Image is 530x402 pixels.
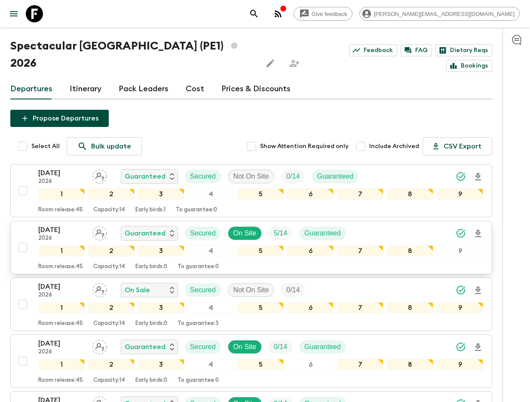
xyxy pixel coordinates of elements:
a: Bookings [446,60,492,72]
div: 9 [437,189,483,200]
span: Assign pack leader [92,172,107,179]
div: 6 [287,245,334,257]
div: 1 [38,302,85,313]
div: 3 [138,189,184,200]
p: Room release: 45 [38,207,83,213]
p: Guaranteed [125,228,165,238]
div: 5 [238,189,284,200]
button: search adventures [245,5,263,22]
svg: Synced Successfully [456,342,466,352]
p: 2026 [38,349,86,356]
div: Not On Site [228,283,275,297]
p: [DATE] [38,225,86,235]
p: Guaranteed [125,342,165,352]
div: Secured [185,340,221,354]
div: On Site [228,226,262,240]
p: Bulk update [91,141,131,152]
p: Secured [190,285,216,295]
div: 1 [38,245,85,257]
svg: Download Onboarding [473,342,483,353]
p: On Site [233,228,256,238]
p: 0 / 14 [286,171,300,182]
p: 0 / 14 [274,342,287,352]
p: 5 / 14 [274,228,287,238]
button: [DATE]2026Assign pack leaderGuaranteedSecuredNot On SiteTrip FillGuaranteed123456789Room release:... [10,164,492,217]
div: 7 [337,302,383,313]
button: [DATE]2026Assign pack leaderGuaranteedSecuredOn SiteTrip FillGuaranteed123456789Room release:45Ca... [10,221,492,274]
div: Trip Fill [269,340,292,354]
a: Departures [10,79,52,99]
span: Assign pack leader [92,229,107,235]
svg: Synced Successfully [456,171,466,182]
p: Not On Site [233,171,269,182]
p: Guaranteed [304,228,341,238]
span: Share this itinerary [286,55,303,72]
p: Room release: 45 [38,263,83,270]
p: Capacity: 14 [93,320,125,327]
span: Assign pack leader [92,285,107,292]
div: 1 [38,189,85,200]
p: To guarantee: 0 [178,263,219,270]
div: 6 [287,189,334,200]
p: To guarantee: 0 [178,377,219,384]
div: 9 [437,302,483,313]
div: 4 [188,359,234,370]
div: Secured [185,170,221,183]
a: Itinerary [70,79,101,99]
a: Feedback [349,44,397,56]
p: To guarantee: 3 [178,320,219,327]
p: Early birds: 0 [135,320,167,327]
p: Room release: 45 [38,320,83,327]
div: Trip Fill [281,170,305,183]
p: On Site [233,342,256,352]
div: 5 [238,302,284,313]
p: Secured [190,342,216,352]
div: 8 [387,359,433,370]
p: [DATE] [38,338,86,349]
p: [DATE] [38,168,86,178]
p: Guaranteed [304,342,341,352]
p: Not On Site [233,285,269,295]
div: 4 [188,189,234,200]
div: 3 [138,302,184,313]
p: 2026 [38,235,86,242]
p: Secured [190,171,216,182]
svg: Download Onboarding [473,285,483,296]
div: Secured [185,226,221,240]
div: 8 [387,245,433,257]
p: Early birds: 0 [135,377,167,384]
div: [PERSON_NAME][EMAIL_ADDRESS][DOMAIN_NAME] [359,7,520,21]
a: Give feedback [294,7,352,21]
div: 5 [238,359,284,370]
button: menu [5,5,22,22]
div: 7 [337,245,383,257]
a: Dietary Reqs [435,44,492,56]
svg: Download Onboarding [473,229,483,239]
div: Secured [185,283,221,297]
p: Early birds: 0 [135,263,167,270]
div: 6 [287,302,334,313]
p: Capacity: 14 [93,207,125,213]
div: 2 [88,189,135,200]
p: [DATE] [38,281,86,292]
p: Capacity: 14 [93,377,125,384]
p: Secured [190,228,216,238]
a: Bulk update [67,137,142,155]
div: 7 [337,189,383,200]
a: FAQ [401,44,432,56]
span: Show Attention Required only [260,142,349,151]
div: 8 [387,302,433,313]
button: Propose Departures [10,110,109,127]
div: 2 [88,245,135,257]
button: CSV Export [423,137,492,155]
span: Select All [31,142,60,151]
p: Guaranteed [317,171,353,182]
div: Trip Fill [281,283,305,297]
div: 1 [38,359,85,370]
p: To guarantee: 0 [176,207,217,213]
div: 4 [188,302,234,313]
h1: Spectacular [GEOGRAPHIC_DATA] (PE1) 2026 [10,37,255,72]
button: Edit this itinerary [262,55,279,72]
div: 5 [238,245,284,257]
div: 3 [138,359,184,370]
